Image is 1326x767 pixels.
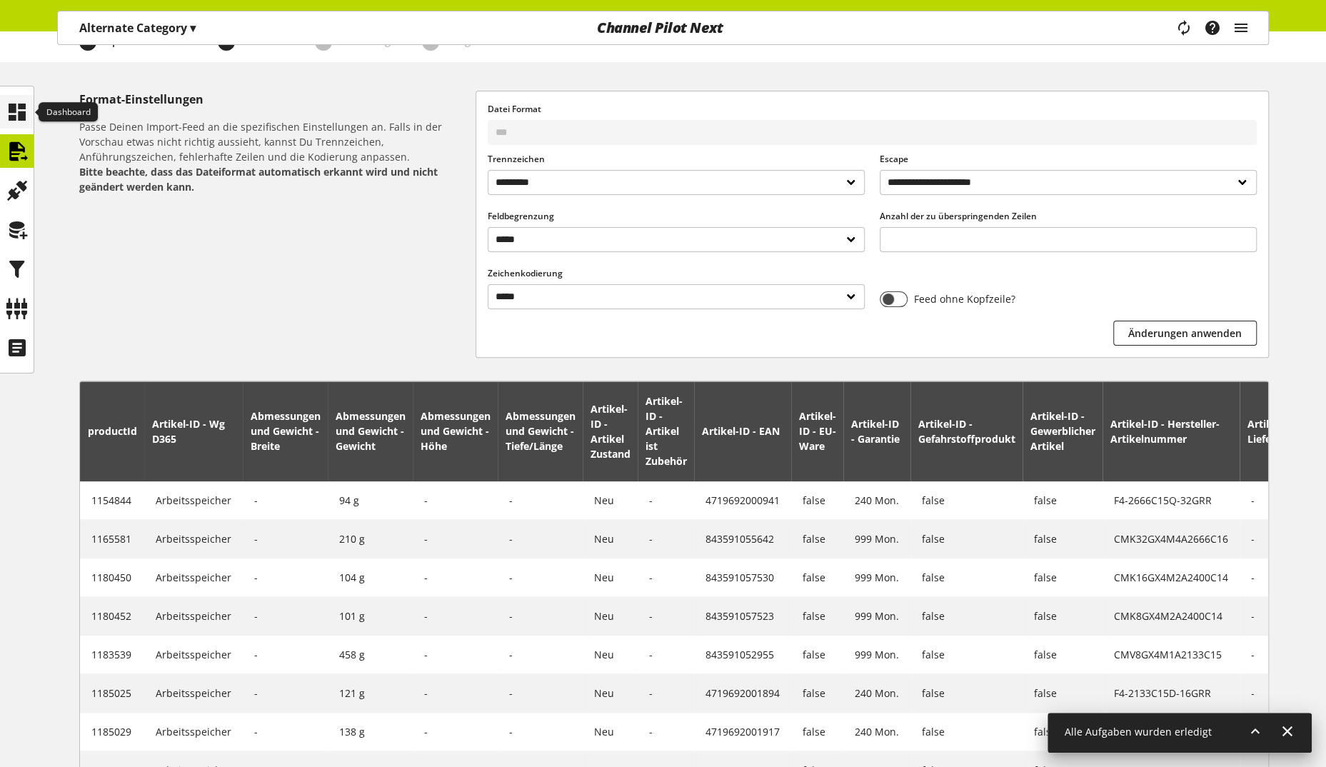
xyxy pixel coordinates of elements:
div: 999 Mon. [855,531,899,546]
div: false [803,493,832,508]
span: Artikel-ID - Artikel Zustand [591,402,631,461]
span: Abmessungen und Gewicht - Höhe [421,409,491,453]
div: Arbeitsspeicher [156,570,231,585]
div: 138 g [339,724,401,739]
button: Änderungen anwenden [1113,321,1257,346]
div: CMK8GX4M2A2400C14 [1114,608,1228,623]
div: false [803,570,832,585]
div: 1180452 [91,608,133,623]
span: Trennzeichen [488,153,545,165]
div: Neu [594,647,626,662]
div: false [803,531,832,546]
div: Arbeitsspeicher [156,493,231,508]
div: Neu [594,531,626,546]
div: false [922,570,1011,585]
div: false [803,686,832,701]
span: Artikel-ID - Hersteller-Artikelnummer [1110,417,1220,446]
div: CMK32GX4M4A2666C16 [1114,531,1228,546]
div: F4-2133C15D-16GRR [1114,686,1228,701]
span: Abmessungen und Gewicht - Gewicht [336,409,406,453]
div: false [1034,686,1091,701]
nav: main navigation [57,11,1269,45]
div: false [1034,647,1091,662]
span: Artikel-ID - Artikel ist Zubehör [646,394,687,468]
div: Dashboard [39,102,98,122]
div: false [922,531,1011,546]
div: 1183539 [91,647,133,662]
div: 843591052955 [705,647,780,662]
div: 458 g [339,647,401,662]
div: 1180450 [91,570,133,585]
span: Escape [880,153,908,165]
div: 104 g [339,570,401,585]
div: 240 Mon. [855,686,899,701]
div: false [922,724,1011,739]
div: Neu [594,686,626,701]
div: 121 g [339,686,401,701]
h6: Passe Deinen Import-Feed an die spezifischen Einstellungen an. Falls in der Vorschau etwas nicht ... [79,119,470,194]
div: 101 g [339,608,401,623]
div: 4719692001894 [705,686,780,701]
div: false [1034,608,1091,623]
div: 4719692001917 [705,724,780,739]
div: Neu [594,724,626,739]
span: Artikel-ID - Garantie [851,417,900,446]
span: Artikel-ID - Gefahrstoffprodukt [918,417,1015,446]
div: 240 Mon. [855,724,899,739]
div: 1165581 [91,531,133,546]
div: 1185025 [91,686,133,701]
div: Arbeitsspeicher [156,647,231,662]
span: Zeichenkodierung [488,267,563,279]
span: productId [88,424,137,438]
span: Feldbegrenzung [488,210,554,222]
div: false [1034,570,1091,585]
span: Artikel-ID - Gewerblicher Artikel [1030,409,1095,453]
div: false [1034,724,1091,739]
span: Feed ohne Kopfzeile? [908,291,1016,306]
h5: Format-Einstellungen [79,91,470,108]
div: CMV8GX4M1A2133C15 [1114,647,1228,662]
div: 240 Mon. [855,493,899,508]
div: 1185029 [91,724,133,739]
span: Alle Aufgaben wurden erledigt [1065,725,1212,738]
span: Artikel-ID - Lieferzustand [1247,417,1315,446]
div: false [1034,493,1091,508]
div: Neu [594,570,626,585]
span: Artikel-ID - EU-Ware [799,409,836,453]
b: Bitte beachte, dass das Dateiformat automatisch erkannt wird und nicht geändert werden kann. [79,165,438,194]
div: 1154844 [91,493,133,508]
div: false [922,608,1011,623]
span: Abmessungen und Gewicht - Tiefe/Länge [506,409,576,453]
div: CMK16GX4M2A2400C14 [1114,570,1228,585]
div: 94 g [339,493,401,508]
div: F4-2666C15Q-32GRR [1114,493,1228,508]
div: false [922,493,1011,508]
div: 843591057530 [705,570,780,585]
div: false [803,724,832,739]
span: Artikel-ID - Wg D365 [152,417,225,446]
div: false [922,686,1011,701]
div: false [803,647,832,662]
span: Änderungen anwenden [1128,326,1242,341]
div: Arbeitsspeicher [156,724,231,739]
div: false [922,647,1011,662]
div: 999 Mon. [855,608,899,623]
span: Anzahl der zu überspringenden Zeilen [880,210,1037,222]
div: 843591055642 [705,531,780,546]
span: Datei Format [488,103,541,115]
div: false [1034,531,1091,546]
div: 4719692000941 [705,493,780,508]
div: 210 g [339,531,401,546]
div: Neu [594,493,626,508]
span: Artikel-ID - EAN [702,424,780,438]
div: Arbeitsspeicher [156,608,231,623]
div: false [803,608,832,623]
div: 843591057523 [705,608,780,623]
span: Abmessungen und Gewicht - Breite [251,409,321,453]
p: Alternate Category [79,19,196,36]
div: Arbeitsspeicher [156,686,231,701]
div: 999 Mon. [855,570,899,585]
span: ▾ [190,20,196,36]
div: 999 Mon. [855,647,899,662]
div: Arbeitsspeicher [156,531,231,546]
